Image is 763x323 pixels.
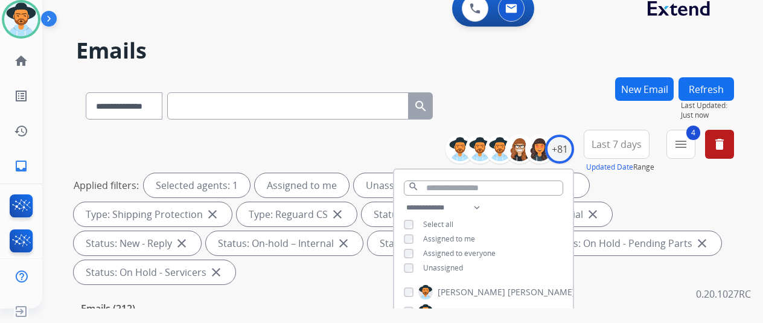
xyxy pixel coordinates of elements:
[666,130,695,159] button: 4
[14,89,28,103] mat-icon: list_alt
[74,231,201,255] div: Status: New - Reply
[206,231,363,255] div: Status: On-hold – Internal
[14,124,28,138] mat-icon: history
[545,135,574,164] div: +81
[237,202,357,226] div: Type: Reguard CS
[423,248,496,258] span: Assigned to everyone
[696,287,751,301] p: 0.20.1027RC
[174,236,189,251] mat-icon: close
[678,77,734,101] button: Refresh
[438,286,505,298] span: [PERSON_NAME]
[336,236,351,251] mat-icon: close
[681,110,734,120] span: Just now
[712,137,727,152] mat-icon: delete
[76,39,734,63] h2: Emails
[592,142,642,147] span: Last 7 days
[695,236,709,251] mat-icon: close
[144,173,250,197] div: Selected agents: 1
[408,181,419,192] mat-icon: search
[681,101,734,110] span: Last Updated:
[423,234,475,244] span: Assigned to me
[586,207,600,222] mat-icon: close
[4,2,38,36] img: avatar
[537,231,721,255] div: Status: On Hold - Pending Parts
[423,263,463,273] span: Unassigned
[354,173,432,197] div: Unassigned
[586,162,633,172] button: Updated Date
[423,219,453,229] span: Select all
[674,137,688,152] mat-icon: menu
[362,202,480,226] div: Status: Open - All
[205,207,220,222] mat-icon: close
[508,305,575,318] span: [PERSON_NAME]
[584,130,650,159] button: Last 7 days
[74,178,139,193] p: Applied filters:
[686,126,700,140] span: 4
[74,202,232,226] div: Type: Shipping Protection
[508,286,575,298] span: [PERSON_NAME]
[209,265,223,280] mat-icon: close
[14,54,28,68] mat-icon: home
[76,301,140,316] p: Emails (212)
[586,162,654,172] span: Range
[14,159,28,173] mat-icon: inbox
[74,260,235,284] div: Status: On Hold - Servicers
[413,99,428,114] mat-icon: search
[255,173,349,197] div: Assigned to me
[615,77,674,101] button: New Email
[330,207,345,222] mat-icon: close
[438,305,505,318] span: [PERSON_NAME]
[368,231,532,255] div: Status: On-hold - Customer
